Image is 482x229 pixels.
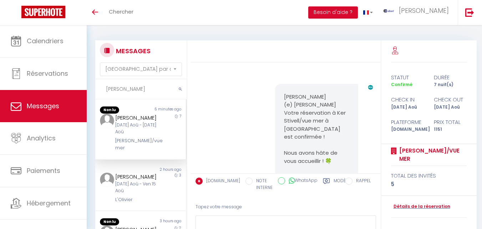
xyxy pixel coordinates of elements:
div: check out [429,95,472,104]
label: RAPPEL [352,178,371,185]
div: [PERSON_NAME] [115,173,159,181]
span: Chercher [109,8,133,15]
div: [DOMAIN_NAME] [386,126,429,133]
div: durée [429,73,472,82]
a: [PERSON_NAME]/vue mer [397,146,467,163]
span: Calendriers [27,36,64,45]
label: WhatsApp [285,177,318,185]
a: Détails de la réservation [391,203,450,210]
div: [DATE] Aoû [386,104,429,111]
div: Plateforme [386,118,429,126]
img: Super Booking [21,6,65,18]
input: Rechercher un mot clé [95,79,187,99]
img: ... [100,114,114,128]
span: Réservations [27,69,68,78]
div: total des invités [391,171,467,180]
span: [PERSON_NAME] [399,6,449,15]
div: Tapez votre message [196,198,376,216]
span: Confirmé [391,81,412,88]
div: statut [386,73,429,82]
img: logout [465,8,474,17]
div: [DATE] Aoû [429,104,472,111]
div: 2 hours ago [141,167,186,173]
p: [PERSON_NAME](e) [PERSON_NAME] [284,93,349,109]
span: Non lu [100,218,119,225]
label: [DOMAIN_NAME] [203,178,240,185]
div: 5 [391,180,467,189]
button: Besoin d'aide ? [308,6,358,19]
div: L'Olivier [115,196,159,203]
p: Nous avons hâte de vous accueillir ! 🍀 [284,149,349,165]
iframe: LiveChat chat widget [452,199,482,229]
img: ... [384,9,394,13]
div: 1151 [429,126,472,133]
div: [PERSON_NAME] [115,114,159,122]
span: Non lu [100,106,119,114]
label: NOTE INTERNE [253,178,273,191]
h3: MESSAGES [114,43,151,59]
img: ... [367,85,374,90]
span: 7 [179,114,181,119]
img: ... [100,173,114,187]
div: [DATE] Aoû - Ven 15 Aoû [115,181,159,194]
div: 7 nuit(s) [429,81,472,88]
span: 3 [179,173,181,178]
div: [DATE] Aoû - [DATE] Aoû [115,122,159,135]
span: Messages [27,101,59,110]
div: Prix total [429,118,472,126]
div: 6 minutes ago [141,106,186,114]
div: [PERSON_NAME]/vue mer [115,137,159,152]
div: check in [386,95,429,104]
div: 3 hours ago [141,218,186,225]
span: Analytics [27,134,56,143]
p: Votre réservation à Ker Stivell/vue mer à [GEOGRAPHIC_DATA] est confirmée ! [284,109,349,141]
label: Modèles [334,178,352,192]
span: Hébergement [27,199,71,208]
span: Paiements [27,166,60,175]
